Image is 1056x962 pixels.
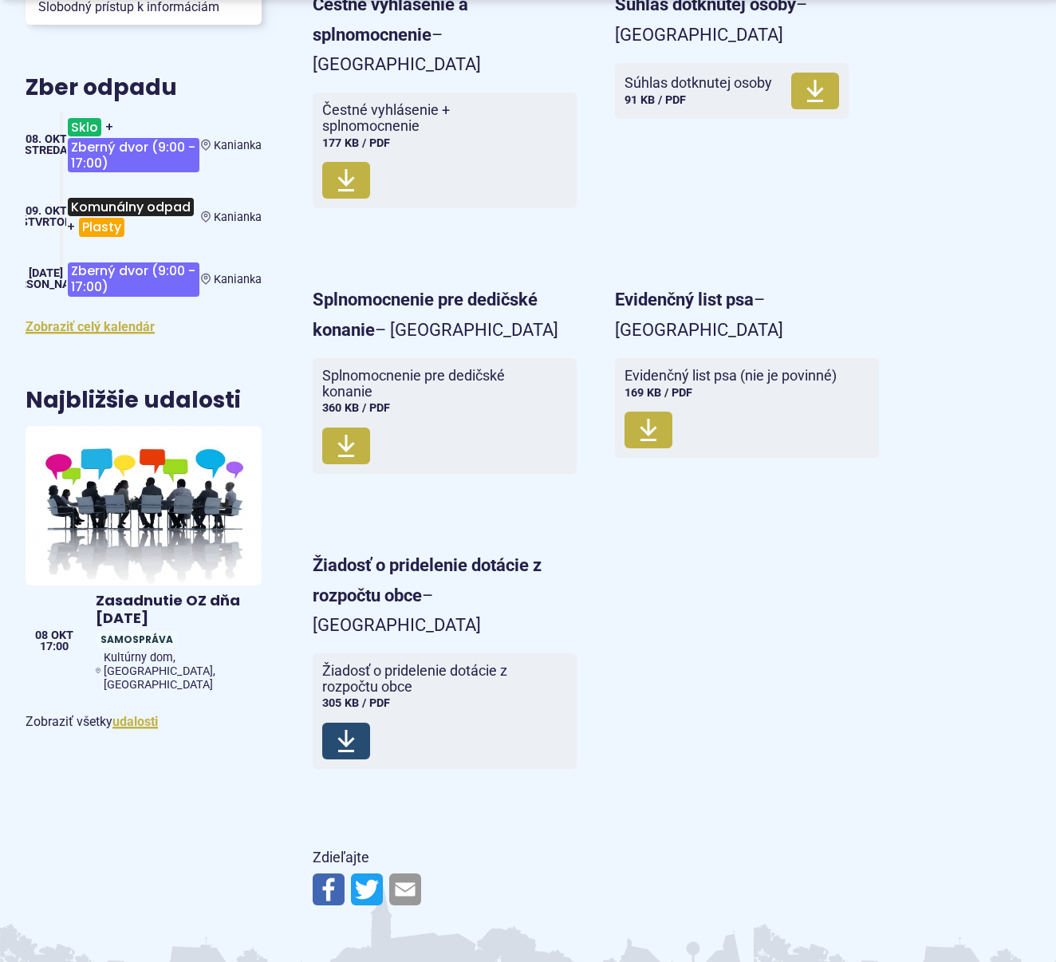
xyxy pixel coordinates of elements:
[322,696,390,710] span: 305 KB / PDF
[35,641,73,653] span: 17:00
[29,266,63,280] span: [DATE]
[26,256,262,303] a: Zberný dvor (9:00 - 17:00) Kanianka [DATE] [PERSON_NAME]
[615,358,879,459] a: Evidenčný list psa (nie je povinné)169 KB / PDF
[313,358,577,474] a: Splnomocnenie pre dedičské konanie360 KB / PDF
[615,285,879,345] p: – [GEOGRAPHIC_DATA]
[2,278,90,291] span: [PERSON_NAME]
[79,218,124,236] span: Plasty
[322,102,548,134] span: Čestné vyhlásenie + splnomocnenie
[66,112,200,179] h3: +
[35,630,48,641] span: 08
[26,319,155,334] a: Zobraziť celý kalendár
[615,63,849,119] a: Súhlas dotknutej osoby91 KB / PDF
[214,273,262,286] span: Kanianka
[26,388,241,413] h3: Najbližšie udalosti
[68,262,199,297] span: Zberný dvor (9:00 - 17:00)
[313,93,577,208] a: Čestné vyhlásenie + splnomocnenie177 KB / PDF
[615,290,754,309] strong: Evidenčný list psa
[625,368,837,384] span: Evidenčný list psa (nie je povinné)
[26,711,262,732] p: Zobraziť všetky
[66,191,200,242] h3: +
[26,112,262,179] a: Sklo+Zberný dvor (9:00 - 17:00) Kanianka 08. okt streda
[625,386,692,400] span: 169 KB / PDF
[625,75,772,91] span: Súhlas dotknutej osoby
[51,630,73,641] span: okt
[322,136,390,150] span: 177 KB / PDF
[26,204,67,218] span: 09. okt
[313,555,542,605] strong: Žiadosť o pridelenie dotácie z rozpočtu obce
[313,653,577,769] a: Žiadosť o pridelenie dotácie z rozpočtu obce305 KB / PDF
[68,138,199,172] span: Zberný dvor (9:00 - 17:00)
[313,290,538,339] strong: Splnomocnenie pre dedičské konanie
[26,132,67,146] span: 08. okt
[313,846,879,870] p: Zdieľajte
[214,139,262,152] span: Kanianka
[214,211,262,224] span: Kanianka
[313,873,345,905] img: Zdieľať na Facebooku
[322,368,548,400] span: Splnomocnenie pre dedičské konanie
[313,550,577,640] p: – [GEOGRAPHIC_DATA]
[68,198,194,216] span: Komunálny odpad
[25,144,68,157] span: streda
[96,631,178,648] span: Samospráva
[21,215,72,229] span: štvrtok
[96,592,255,628] h4: Zasadnutie OZ dňa [DATE]
[26,426,262,698] a: Zasadnutie OZ dňa [DATE] SamosprávaKultúrny dom, [GEOGRAPHIC_DATA], [GEOGRAPHIC_DATA] 08 okt 17:00
[68,118,101,136] span: Sklo
[313,285,577,345] p: – [GEOGRAPHIC_DATA]
[104,651,255,692] span: Kultúrny dom, [GEOGRAPHIC_DATA], [GEOGRAPHIC_DATA]
[26,76,262,101] h3: Zber odpadu
[112,714,158,729] a: Zobraziť všetky udalosti
[625,93,686,107] span: 91 KB / PDF
[351,873,383,905] img: Zdieľať na Twitteri
[322,401,390,415] span: 360 KB / PDF
[322,663,548,695] span: Žiadosť o pridelenie dotácie z rozpočtu obce
[389,873,421,905] img: Zdieľať e-mailom
[26,191,262,242] a: Komunálny odpad+Plasty Kanianka 09. okt štvrtok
